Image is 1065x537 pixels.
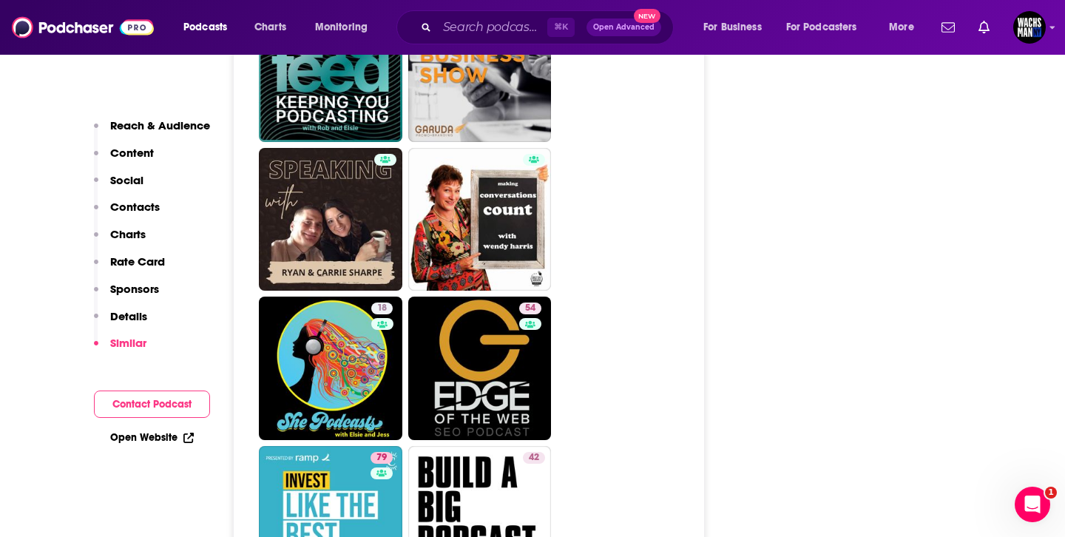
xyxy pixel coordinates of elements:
button: open menu [173,16,246,39]
span: 1 [1045,487,1057,499]
span: 79 [376,450,387,465]
span: Monitoring [315,17,368,38]
a: 18 [259,297,402,440]
p: Social [110,173,143,187]
button: Social [94,173,143,200]
p: Details [110,309,147,323]
span: Open Advanced [593,24,655,31]
button: Content [94,146,154,173]
span: For Business [703,17,762,38]
a: 54 [519,303,541,314]
button: Similar [94,336,146,363]
a: 79 [371,452,393,464]
a: 42 [523,452,545,464]
span: 42 [529,450,539,465]
span: New [634,9,660,23]
span: For Podcasters [786,17,857,38]
a: Open Website [110,431,194,444]
button: Contact Podcast [94,391,210,418]
div: Search podcasts, credits, & more... [410,10,688,44]
span: Podcasts [183,17,227,38]
button: open menu [879,16,933,39]
p: Sponsors [110,282,159,296]
span: Logged in as WachsmanNY [1013,11,1046,44]
img: Podchaser - Follow, Share and Rate Podcasts [12,13,154,41]
a: Show notifications dropdown [936,15,961,40]
span: 18 [377,301,387,316]
button: Sponsors [94,282,159,309]
a: Charts [245,16,295,39]
p: Content [110,146,154,160]
button: open menu [305,16,387,39]
button: Charts [94,227,146,254]
span: ⌘ K [547,18,575,37]
img: User Profile [1013,11,1046,44]
button: open menu [693,16,780,39]
button: Details [94,309,147,337]
a: 54 [408,297,552,440]
span: More [889,17,914,38]
button: Rate Card [94,254,165,282]
button: Show profile menu [1013,11,1046,44]
a: Show notifications dropdown [973,15,995,40]
button: Contacts [94,200,160,227]
span: Charts [254,17,286,38]
a: 18 [371,303,393,314]
input: Search podcasts, credits, & more... [437,16,547,39]
p: Rate Card [110,254,165,268]
p: Contacts [110,200,160,214]
button: open menu [777,16,879,39]
button: Open AdvancedNew [586,18,661,36]
p: Reach & Audience [110,118,210,132]
iframe: Intercom live chat [1015,487,1050,522]
p: Charts [110,227,146,241]
button: Reach & Audience [94,118,210,146]
span: 54 [525,301,535,316]
p: Similar [110,336,146,350]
